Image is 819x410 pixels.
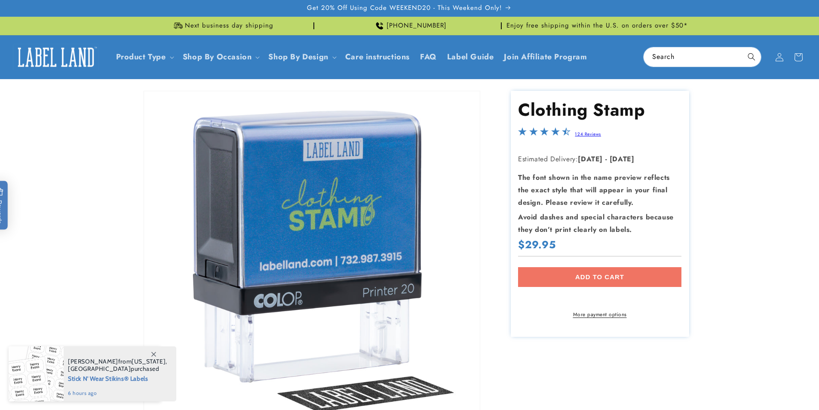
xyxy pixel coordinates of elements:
a: More payment options [518,311,681,318]
strong: [DATE] [578,154,603,164]
a: Shop By Design [268,51,328,62]
a: FAQ [415,47,442,67]
div: Announcement [505,17,689,35]
summary: Shop By Design [263,47,340,67]
span: from , purchased [68,358,167,373]
span: [PHONE_NUMBER] [386,22,447,30]
a: Label Land [10,40,102,74]
span: Care instructions [345,52,410,62]
span: Get 20% Off Using Code WEEKEND20 - This Weekend Only! [307,4,502,12]
strong: The font shown in the name preview reflects the exact style that will appear in your final design... [518,173,670,207]
a: Product Type [116,51,166,62]
a: Join Affiliate Program [499,47,592,67]
h1: Clothing Stamp [518,99,681,121]
div: Announcement [318,17,502,35]
a: Label Guide [442,47,499,67]
span: [GEOGRAPHIC_DATA] [68,365,131,373]
span: FAQ [420,52,437,62]
p: Estimated Delivery: [518,153,681,166]
span: 4.4-star overall rating [518,129,571,139]
span: Join Affiliate Program [504,52,587,62]
summary: Shop By Occasion [178,47,264,67]
span: Shop By Occasion [183,52,252,62]
span: [PERSON_NAME] [68,358,118,365]
summary: Product Type [111,47,178,67]
span: $29.95 [518,238,556,251]
strong: [DATE] [610,154,635,164]
span: [US_STATE] [132,358,166,365]
div: Announcement [130,17,314,35]
button: Search [742,47,761,66]
strong: - [605,154,607,164]
strong: Avoid dashes and special characters because they don’t print clearly on labels. [518,212,674,234]
span: Label Guide [447,52,494,62]
span: Next business day shipping [185,22,273,30]
span: Enjoy free shipping within the U.S. on orders over $50* [506,22,688,30]
a: Care instructions [340,47,415,67]
a: 124 Reviews [575,131,601,137]
img: Label Land [13,44,99,71]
